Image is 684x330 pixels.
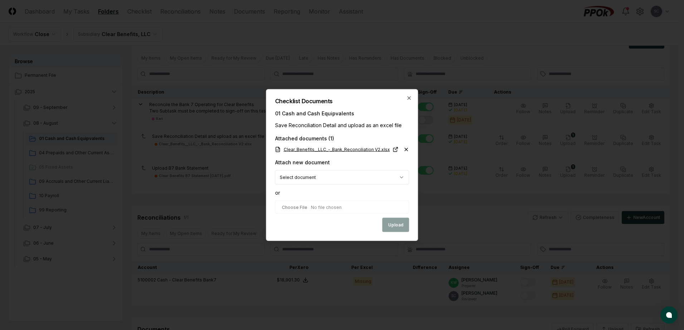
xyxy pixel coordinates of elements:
[275,159,330,166] div: Attach new document
[275,135,409,142] div: Attached documents ( 1 )
[275,121,409,129] div: Save Reconciliation Detail and upload as an excel file
[275,98,409,104] h2: Checklist Documents
[275,146,399,153] a: Clear_Benefits__LLC_-_Bank_Reconciliation V2.xlsx
[275,110,409,117] div: 01 Cash and Cash Equipvalents
[275,189,409,196] div: or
